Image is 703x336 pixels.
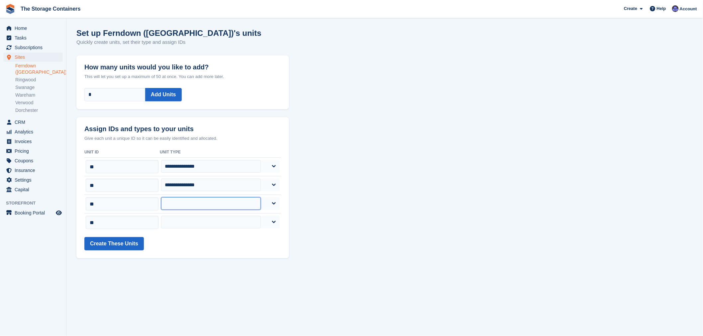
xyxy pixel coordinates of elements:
p: Give each unit a unique ID so it can be easily identified and allocated. [84,135,281,142]
p: Quickly create units, set their type and assign IDs [76,39,261,46]
a: menu [3,156,63,165]
a: menu [3,137,63,146]
a: Swanage [15,84,63,91]
span: Insurance [15,166,54,175]
span: CRM [15,118,54,127]
img: Dan Excell [672,5,679,12]
a: Ferndown ([GEOGRAPHIC_DATA]) [15,63,63,75]
h1: Set up Ferndown ([GEOGRAPHIC_DATA])'s units [76,29,261,38]
a: menu [3,185,63,194]
p: This will let you set up a maximum of 50 at once. You can add more later. [84,73,281,80]
span: Capital [15,185,54,194]
img: stora-icon-8386f47178a22dfd0bd8f6a31ec36ba5ce8667c1dd55bd0f319d3a0aa187defe.svg [5,4,15,14]
span: Subscriptions [15,43,54,52]
a: menu [3,43,63,52]
a: Preview store [55,209,63,217]
th: Unit ID [84,147,160,158]
span: Tasks [15,33,54,42]
span: Help [657,5,666,12]
span: Pricing [15,146,54,156]
a: Verwood [15,100,63,106]
span: Account [680,6,697,12]
span: Invoices [15,137,54,146]
a: menu [3,52,63,62]
a: Ringwood [15,77,63,83]
a: menu [3,118,63,127]
span: Coupons [15,156,54,165]
a: menu [3,24,63,33]
span: Analytics [15,127,54,136]
span: Storefront [6,200,66,207]
a: menu [3,208,63,217]
span: Create [624,5,637,12]
a: menu [3,146,63,156]
th: Unit Type [160,147,281,158]
a: The Storage Containers [18,3,83,14]
span: Settings [15,175,54,185]
strong: Assign IDs and types to your units [84,125,194,133]
a: Dorchester [15,107,63,114]
a: menu [3,166,63,175]
a: menu [3,33,63,42]
span: Home [15,24,54,33]
label: How many units would you like to add? [84,55,281,71]
a: menu [3,127,63,136]
span: Booking Portal [15,208,54,217]
a: menu [3,175,63,185]
a: Wareham [15,92,63,98]
button: Add Units [145,88,182,101]
span: Sites [15,52,54,62]
button: Create These Units [84,237,144,250]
